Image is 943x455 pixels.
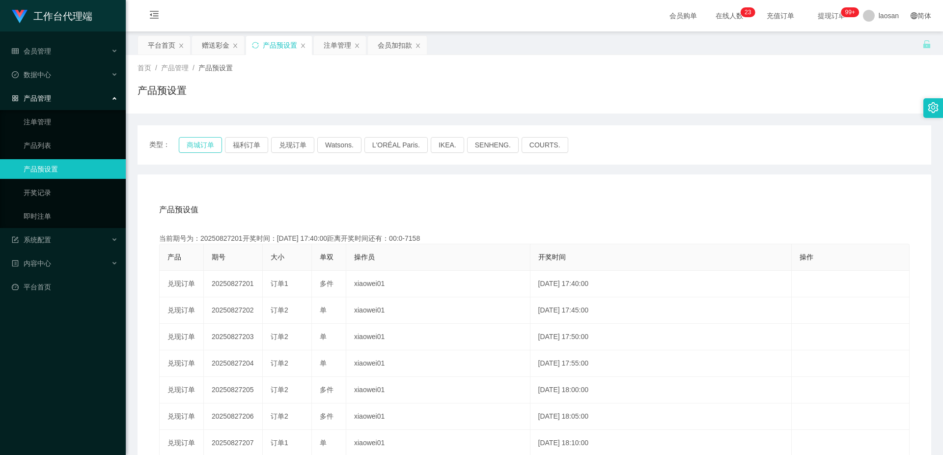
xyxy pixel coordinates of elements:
[160,377,204,403] td: 兑现订单
[167,253,181,261] span: 产品
[12,259,51,267] span: 内容中心
[24,136,118,155] a: 产品列表
[232,43,238,49] i: 图标: close
[160,324,204,350] td: 兑现订单
[354,253,375,261] span: 操作员
[271,280,288,287] span: 订单1
[271,439,288,447] span: 订单1
[530,350,792,377] td: [DATE] 17:55:00
[33,0,92,32] h1: 工作台代理端
[813,12,850,19] span: 提现订单
[711,12,748,19] span: 在线人数
[12,277,118,297] a: 图标: dashboard平台首页
[271,253,284,261] span: 大小
[530,403,792,430] td: [DATE] 18:05:00
[12,71,19,78] i: 图标: check-circle-o
[193,64,194,72] span: /
[762,12,799,19] span: 充值订单
[263,36,297,55] div: 产品预设置
[204,324,263,350] td: 20250827203
[271,359,288,367] span: 订单2
[12,12,92,20] a: 工作台代理端
[204,403,263,430] td: 20250827206
[160,350,204,377] td: 兑现订单
[155,64,157,72] span: /
[138,83,187,98] h1: 产品预设置
[346,403,530,430] td: xiaowei01
[160,271,204,297] td: 兑现订单
[320,439,327,447] span: 单
[415,43,421,49] i: 图标: close
[271,137,314,153] button: 兑现订单
[346,271,530,297] td: xiaowei01
[271,386,288,394] span: 订单2
[159,204,198,216] span: 产品预设值
[346,324,530,350] td: xiaowei01
[12,236,51,244] span: 系统配置
[225,137,268,153] button: 福利订单
[320,253,333,261] span: 单双
[202,36,229,55] div: 赠送彩金
[911,12,917,19] i: 图标: global
[364,137,428,153] button: L'ORÉAL Paris.
[12,71,51,79] span: 数据中心
[24,112,118,132] a: 注单管理
[800,253,813,261] span: 操作
[12,260,19,267] i: 图标: profile
[841,7,859,17] sup: 979
[320,412,333,420] span: 多件
[530,324,792,350] td: [DATE] 17:50:00
[161,64,189,72] span: 产品管理
[320,386,333,394] span: 多件
[271,306,288,314] span: 订单2
[354,43,360,49] i: 图标: close
[530,297,792,324] td: [DATE] 17:45:00
[378,36,412,55] div: 会员加扣款
[204,297,263,324] td: 20250827202
[24,183,118,202] a: 开奖记录
[204,271,263,297] td: 20250827201
[741,7,755,17] sup: 23
[252,42,259,49] i: 图标: sync
[204,377,263,403] td: 20250827205
[748,7,751,17] p: 3
[320,333,327,341] span: 单
[212,253,225,261] span: 期号
[346,350,530,377] td: xiaowei01
[179,137,222,153] button: 商城订单
[530,377,792,403] td: [DATE] 18:00:00
[431,137,464,153] button: IKEA.
[346,377,530,403] td: xiaowei01
[320,280,333,287] span: 多件
[12,236,19,243] i: 图标: form
[320,359,327,367] span: 单
[204,350,263,377] td: 20250827204
[928,102,939,113] i: 图标: setting
[198,64,233,72] span: 产品预设置
[317,137,361,153] button: Watsons.
[138,0,171,32] i: 图标: menu-fold
[160,297,204,324] td: 兑现订单
[346,297,530,324] td: xiaowei01
[320,306,327,314] span: 单
[160,403,204,430] td: 兑现订单
[538,253,566,261] span: 开奖时间
[159,233,910,244] div: 当前期号为：20250827201开奖时间：[DATE] 17:40:00距离开奖时间还有：00:0-7158
[12,10,28,24] img: logo.9652507e.png
[271,412,288,420] span: 订单2
[138,64,151,72] span: 首页
[271,333,288,341] span: 订单2
[12,48,19,55] i: 图标: table
[24,159,118,179] a: 产品预设置
[178,43,184,49] i: 图标: close
[922,40,931,49] i: 图标: unlock
[148,36,175,55] div: 平台首页
[522,137,568,153] button: COURTS.
[530,271,792,297] td: [DATE] 17:40:00
[12,94,51,102] span: 产品管理
[324,36,351,55] div: 注单管理
[24,206,118,226] a: 即时注单
[12,95,19,102] i: 图标: appstore-o
[467,137,519,153] button: SENHENG.
[745,7,748,17] p: 2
